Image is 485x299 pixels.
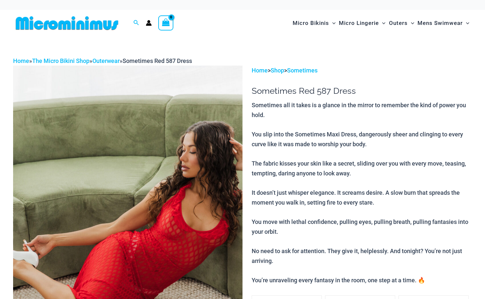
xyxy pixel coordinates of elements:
[252,86,472,96] h1: Sometimes Red 587 Dress
[252,66,472,75] p: > >
[339,15,379,31] span: Micro Lingerie
[133,19,139,27] a: Search icon link
[123,57,192,64] span: Sometimes Red 587 Dress
[92,57,120,64] a: Outerwear
[408,15,414,31] span: Menu Toggle
[389,15,408,31] span: Outers
[13,16,121,30] img: MM SHOP LOGO FLAT
[287,67,318,74] a: Sometimes
[146,20,152,26] a: Account icon link
[252,100,472,285] p: Sometimes all it takes is a glance in the mirror to remember the kind of power you hold. You slip...
[32,57,89,64] a: The Micro Bikini Shop
[158,15,173,30] a: View Shopping Cart, empty
[463,15,469,31] span: Menu Toggle
[387,13,416,33] a: OutersMenu ToggleMenu Toggle
[293,15,329,31] span: Micro Bikinis
[379,15,385,31] span: Menu Toggle
[13,57,29,64] a: Home
[13,57,192,64] span: » » »
[417,15,463,31] span: Mens Swimwear
[252,67,268,74] a: Home
[337,13,387,33] a: Micro LingerieMenu ToggleMenu Toggle
[291,13,337,33] a: Micro BikinisMenu ToggleMenu Toggle
[416,13,471,33] a: Mens SwimwearMenu ToggleMenu Toggle
[329,15,336,31] span: Menu Toggle
[271,67,284,74] a: Shop
[290,12,472,34] nav: Site Navigation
